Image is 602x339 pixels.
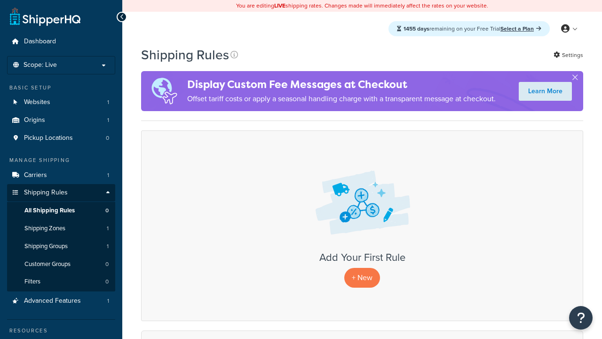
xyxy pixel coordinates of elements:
[519,82,572,101] a: Learn More
[7,202,115,219] a: All Shipping Rules 0
[105,278,109,286] span: 0
[24,61,57,69] span: Scope: Live
[7,167,115,184] a: Carriers 1
[106,134,109,142] span: 0
[24,171,47,179] span: Carriers
[24,278,40,286] span: Filters
[7,238,115,255] a: Shipping Groups 1
[7,112,115,129] a: Origins 1
[105,260,109,268] span: 0
[24,207,75,215] span: All Shipping Rules
[7,238,115,255] li: Shipping Groups
[274,1,285,10] b: LIVE
[24,260,71,268] span: Customer Groups
[388,21,550,36] div: remaining on your Free Trial
[7,156,115,164] div: Manage Shipping
[7,167,115,184] li: Carriers
[187,92,496,105] p: Offset tariff costs or apply a seasonal handling charge with a transparent message at checkout.
[7,273,115,291] a: Filters 0
[24,242,68,250] span: Shipping Groups
[7,94,115,111] li: Websites
[554,48,583,62] a: Settings
[107,242,109,250] span: 1
[7,129,115,147] a: Pickup Locations 0
[24,116,45,124] span: Origins
[107,116,109,124] span: 1
[107,225,109,233] span: 1
[7,292,115,310] a: Advanced Features 1
[141,46,229,64] h1: Shipping Rules
[24,134,73,142] span: Pickup Locations
[7,220,115,237] a: Shipping Zones 1
[7,202,115,219] li: All Shipping Rules
[7,273,115,291] li: Filters
[105,207,109,215] span: 0
[141,71,187,111] img: duties-banner-06bc72dcb5fe05cb3f9472aba00be2ae8eb53ab6f0d8bb03d382ba314ac3c341.png
[404,24,429,33] strong: 1455 days
[24,98,50,106] span: Websites
[7,184,115,202] a: Shipping Rules
[24,189,68,197] span: Shipping Rules
[187,77,496,92] h4: Display Custom Fee Messages at Checkout
[500,24,541,33] a: Select a Plan
[24,297,81,305] span: Advanced Features
[151,252,573,263] h3: Add Your First Rule
[7,33,115,50] a: Dashboard
[7,184,115,291] li: Shipping Rules
[7,112,115,129] li: Origins
[7,220,115,237] li: Shipping Zones
[344,268,380,287] p: + New
[7,327,115,335] div: Resources
[7,292,115,310] li: Advanced Features
[7,256,115,273] li: Customer Groups
[7,94,115,111] a: Websites 1
[107,98,109,106] span: 1
[24,38,56,46] span: Dashboard
[569,306,593,330] button: Open Resource Center
[24,225,65,233] span: Shipping Zones
[10,7,80,26] a: ShipperHQ Home
[7,129,115,147] li: Pickup Locations
[107,171,109,179] span: 1
[7,256,115,273] a: Customer Groups 0
[107,297,109,305] span: 1
[7,84,115,92] div: Basic Setup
